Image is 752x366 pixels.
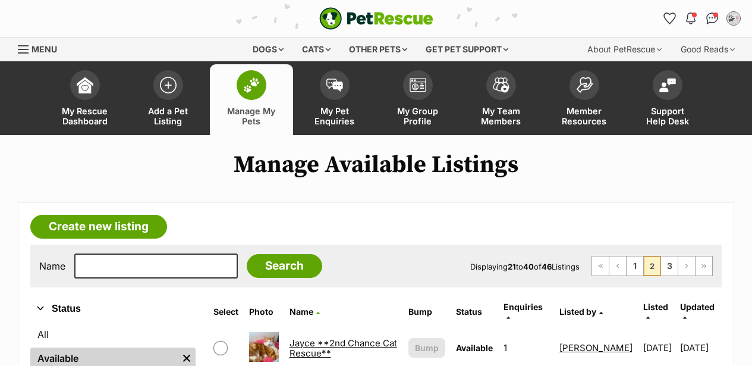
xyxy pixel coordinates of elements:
[660,9,743,28] ul: Account quick links
[672,37,743,61] div: Good Reads
[579,37,670,61] div: About PetRescue
[30,215,167,239] a: Create new listing
[558,106,611,126] span: Member Resources
[660,9,679,28] a: Favourites
[559,306,603,317] a: Listed by
[703,9,722,28] a: Conversations
[391,106,445,126] span: My Group Profile
[542,262,552,271] strong: 46
[39,261,65,271] label: Name
[30,301,196,317] button: Status
[456,343,493,353] span: Available
[319,7,433,30] img: logo-e224e6f780fb5917bec1dbf3a21bbac754714ae5b6737aabdf751b685950b380.svg
[415,342,439,354] span: Bump
[543,64,626,135] a: Member Resources
[728,12,740,24] img: Daniela profile pic
[706,12,719,24] img: chat-41dd97257d64d25036548639549fe6c8038ab92f7586957e7f3b1b290dea8141.svg
[644,256,660,276] span: Page 2
[680,302,715,312] span: Updated
[696,256,712,276] a: Last page
[410,78,426,92] img: group-profile-icon-3fa3cf56718a62981997c0bc7e787c4b2cf8bcc04b72c1350f741eb67cf2f40e.svg
[404,298,450,326] th: Bump
[678,256,695,276] a: Next page
[643,302,668,312] span: Listed
[460,64,543,135] a: My Team Members
[559,342,633,354] a: [PERSON_NAME]
[43,64,127,135] a: My Rescue Dashboard
[609,256,626,276] a: Previous page
[225,106,278,126] span: Manage My Pets
[626,64,709,135] a: Support Help Desk
[160,77,177,93] img: add-pet-listing-icon-0afa8454b4691262ce3f59096e99ab1cd57d4a30225e0717b998d2c9b9846f56.svg
[58,106,112,126] span: My Rescue Dashboard
[290,337,397,359] a: Jayce **2nd Chance Cat Rescue**
[451,298,498,326] th: Status
[523,262,534,271] strong: 40
[627,256,643,276] a: Page 1
[376,64,460,135] a: My Group Profile
[247,254,322,278] input: Search
[141,106,195,126] span: Add a Pet Listing
[341,37,416,61] div: Other pets
[243,77,260,93] img: manage-my-pets-icon-02211641906a0b7f246fdf0571729dbe1e7629f14944591b6c1af311fb30b64b.svg
[326,79,343,92] img: pet-enquiries-icon-7e3ad2cf08bfb03b45e93fb7055b45f3efa6380592205ae92323e6603595dc1f.svg
[559,306,596,317] span: Listed by
[417,37,517,61] div: Get pet support
[290,306,320,317] a: Name
[470,262,580,271] span: Displaying to of Listings
[680,302,715,321] a: Updated
[209,298,243,326] th: Select
[244,37,292,61] div: Dogs
[659,78,676,92] img: help-desk-icon-fdf02630f3aa405de69fd3d07c3f3aa587a6932b1a1747fa1d2bba05be0121f9.svg
[643,302,668,321] a: Listed
[504,302,543,321] a: Enquiries
[591,256,713,276] nav: Pagination
[290,306,313,317] span: Name
[661,256,678,276] a: Page 3
[724,9,743,28] button: My account
[686,12,696,24] img: notifications-46538b983faf8c2785f20acdc204bb7945ddae34d4c08c2a6579f10ce5e182be.svg
[210,64,293,135] a: Manage My Pets
[308,106,361,126] span: My Pet Enquiries
[319,7,433,30] a: PetRescue
[293,64,376,135] a: My Pet Enquiries
[294,37,339,61] div: Cats
[18,37,65,59] a: Menu
[30,324,196,345] a: All
[127,64,210,135] a: Add a Pet Listing
[641,106,694,126] span: Support Help Desk
[504,302,543,312] span: translation missing: en.admin.listings.index.attributes.enquiries
[474,106,528,126] span: My Team Members
[592,256,609,276] a: First page
[408,338,445,358] button: Bump
[493,77,509,93] img: team-members-icon-5396bd8760b3fe7c0b43da4ab00e1e3bb1a5d9ba89233759b79545d2d3fc5d0d.svg
[681,9,700,28] button: Notifications
[244,298,284,326] th: Photo
[508,262,516,271] strong: 21
[576,77,593,93] img: member-resources-icon-8e73f808a243e03378d46382f2149f9095a855e16c252ad45f914b54edf8863c.svg
[77,77,93,93] img: dashboard-icon-eb2f2d2d3e046f16d808141f083e7271f6b2e854fb5c12c21221c1fb7104beca.svg
[32,44,57,54] span: Menu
